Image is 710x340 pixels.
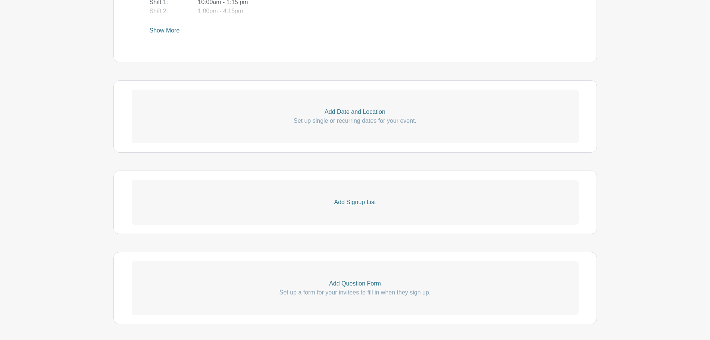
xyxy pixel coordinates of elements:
p: Add Signup List [132,198,579,207]
a: Add Question Form Set up a form for your invitees to fill in when they sign up. [132,261,579,315]
div: Shift 2: 1:00pm - 4:15pm [150,7,561,16]
p: Add Question Form [132,279,579,288]
a: Show More [150,27,180,37]
a: Add Signup List [132,180,579,225]
p: Add Date and Location [132,107,579,116]
p: Set up single or recurring dates for your event. [132,116,579,125]
a: Add Date and Location Set up single or recurring dates for your event. [132,90,579,143]
p: Set up a form for your invitees to fill in when they sign up. [132,288,579,297]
